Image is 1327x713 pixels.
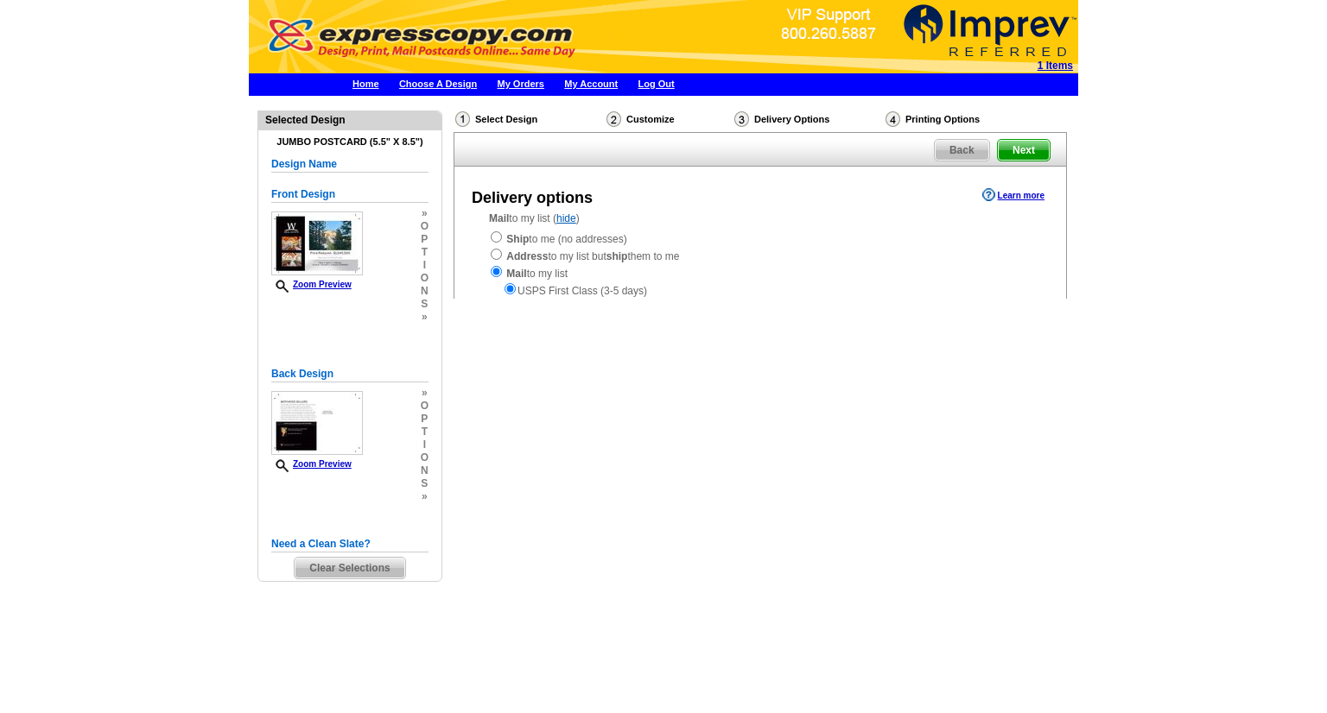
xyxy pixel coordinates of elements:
[506,250,548,262] strong: Address
[271,459,352,469] a: Zoom Preview
[454,110,605,132] div: Select Design
[455,111,470,127] img: Select Design
[352,79,379,89] a: Home
[421,477,429,490] span: s
[399,79,477,89] a: Choose A Design
[498,79,544,89] a: My Orders
[884,110,1038,128] div: Printing Options
[258,111,441,128] div: Selected Design
[271,211,363,275] img: small-thumb.jpg
[421,246,429,259] span: t
[454,211,1066,299] div: to my list ( )
[489,281,1032,299] div: USPS First Class (3-5 days)
[606,250,628,262] strong: ship
[935,140,989,161] span: Back
[998,140,1050,161] span: Next
[421,259,429,272] span: i
[271,136,429,148] h4: Jumbo Postcard (5.5" x 8.5")
[421,413,429,426] span: p
[271,391,363,455] img: small-thumb.jpg
[733,110,884,132] div: Delivery Options
[605,110,733,128] div: Customize
[421,490,429,503] span: »
[421,387,429,400] span: »
[421,311,429,324] span: »
[271,366,429,382] h5: Back Design
[421,285,429,298] span: n
[982,188,1044,202] a: Learn more
[295,558,404,578] span: Clear Selections
[271,186,429,203] h5: Front Design
[606,111,621,127] img: Customize
[472,186,593,210] div: Delivery options
[934,139,990,161] a: Back
[421,451,429,464] span: o
[506,268,526,280] strong: Mail
[489,212,509,224] strong: Mail
[506,233,529,245] strong: Ship
[421,220,429,233] span: o
[421,298,429,311] span: s
[734,111,749,127] img: Delivery Options
[271,156,429,173] h5: Design Name
[421,207,429,220] span: »
[421,400,429,413] span: o
[421,464,429,477] span: n
[556,212,576,224] a: hide
[886,111,900,127] img: Printing Options & Summary
[564,79,618,89] a: My Account
[421,439,429,451] span: i
[638,79,675,89] a: Log Out
[1038,60,1073,72] strong: 1 Items
[421,272,429,285] span: o
[489,230,1032,299] div: to me (no addresses) to my list but them to me to my list
[271,536,429,552] h5: Need a Clean Slate?
[271,280,352,289] a: Zoom Preview
[421,233,429,246] span: p
[421,426,429,439] span: t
